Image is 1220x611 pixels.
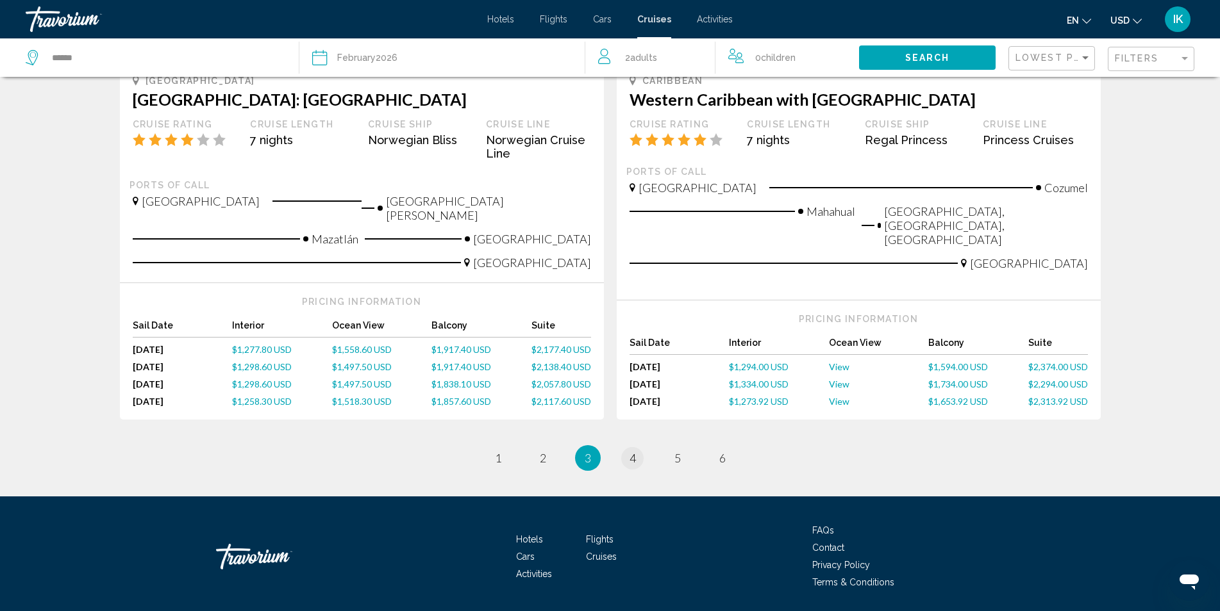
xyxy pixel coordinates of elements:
a: $1,594.00 USD [928,361,1028,372]
span: [GEOGRAPHIC_DATA] [473,232,591,246]
span: $1,838.10 USD [431,379,491,389]
div: Cruise Length [747,118,852,130]
span: $1,558.60 USD [332,344,392,355]
div: Norwegian Bliss [368,133,473,147]
span: Lowest Price [1015,53,1098,63]
span: $1,734.00 USD [928,379,988,389]
button: February2026 [312,38,572,77]
span: Adults [630,53,657,63]
span: [GEOGRAPHIC_DATA] [639,181,756,195]
a: Travorium [26,6,474,32]
div: 2026 [337,49,397,67]
a: $1,497.50 USD [332,361,432,372]
a: $1,277.80 USD [232,344,332,355]
a: $1,734.00 USD [928,379,1028,389]
span: Mazatlán [312,232,358,246]
span: $1,497.50 USD [332,361,392,372]
div: Ocean View [332,320,432,338]
span: 4 [630,451,636,465]
span: $1,277.80 USD [232,344,292,355]
div: Princess Cruises [983,133,1088,147]
span: Contact [812,542,844,553]
div: Interior [232,320,332,338]
span: $1,594.00 USD [928,361,988,372]
a: $1,653.92 USD [928,396,1028,407]
span: IK [1173,13,1183,26]
span: $1,518.30 USD [332,396,392,407]
span: 2 [540,451,546,465]
a: Cruises [637,14,671,24]
a: $2,138.40 USD [531,361,591,372]
a: Activities [697,14,733,24]
a: $1,518.30 USD [332,396,432,407]
span: [GEOGRAPHIC_DATA][PERSON_NAME] [386,194,591,222]
button: Travelers: 2 adults, 0 children [585,38,859,77]
div: Cruise Ship [368,118,473,130]
div: [DATE] [133,344,233,355]
div: Ports of call [626,166,1091,177]
a: $2,374.00 USD [1028,361,1088,372]
span: Privacy Policy [812,560,870,570]
a: $2,057.80 USD [531,379,591,389]
span: [GEOGRAPHIC_DATA] [142,194,260,208]
span: 2 [625,49,657,67]
span: $1,273.92 USD [729,396,789,407]
div: [DATE] [630,379,730,389]
div: [DATE] [630,396,730,407]
span: Filters [1115,53,1158,63]
span: View [829,396,849,407]
div: Suite [531,320,591,338]
div: [DATE] [133,396,233,407]
a: View [829,361,929,372]
span: Caribbean [642,76,703,86]
a: $2,313.92 USD [1028,396,1088,407]
div: Cruise Length [250,118,355,130]
span: en [1067,15,1079,26]
div: Ports of call [130,179,594,191]
a: Cruises [586,551,617,562]
span: $1,294.00 USD [729,361,789,372]
div: Norwegian Cruise Line [486,133,591,160]
a: $2,294.00 USD [1028,379,1088,389]
div: [DATE] [133,361,233,372]
a: Flights [586,534,614,544]
span: $1,298.60 USD [232,361,292,372]
iframe: Button to launch messaging window [1169,560,1210,601]
ul: Pagination [120,445,1101,471]
div: Regal Princess [865,133,970,147]
a: FAQs [812,525,834,535]
a: $1,334.00 USD [729,379,829,389]
a: Cars [593,14,612,24]
a: Activities [516,569,552,579]
h3: Western Caribbean with [GEOGRAPHIC_DATA] [630,90,1088,109]
span: $2,177.40 USD [531,344,591,355]
a: $1,917.40 USD [431,361,531,372]
div: 7 nights [250,133,355,147]
div: Pricing Information [133,296,591,307]
div: Suite [1028,338,1088,355]
a: Hotels [516,534,543,544]
button: Change language [1067,11,1091,29]
span: View [829,361,849,372]
a: $1,857.60 USD [431,396,531,407]
mat-select: Sort by [1015,53,1091,64]
a: Terms & Conditions [812,577,894,587]
a: View [829,396,929,407]
div: Pricing Information [630,313,1088,325]
button: Filter [1108,46,1194,72]
span: $1,298.60 USD [232,379,292,389]
button: Search [859,45,996,69]
button: User Menu [1161,6,1194,33]
div: Cruise Rating [630,118,735,130]
span: Flights [540,14,567,24]
span: [GEOGRAPHIC_DATA] [146,76,256,86]
span: February [337,53,376,63]
a: $1,294.00 USD [729,361,829,372]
